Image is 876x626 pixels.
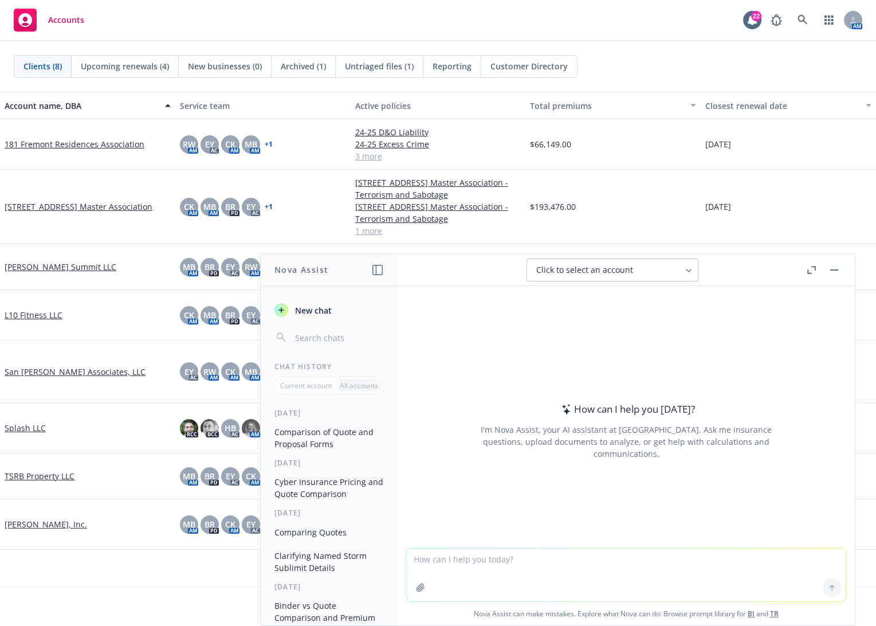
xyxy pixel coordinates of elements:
div: I'm Nova Assist, your AI assistant at [GEOGRAPHIC_DATA]. Ask me insurance questions, upload docum... [465,424,787,460]
span: EY [246,201,256,213]
span: RW [183,138,195,150]
span: CK [246,470,256,482]
span: MB [203,201,216,213]
a: Splash LLC [5,422,46,434]
a: 3 more [355,150,521,162]
a: [STREET_ADDRESS] Master Association [5,201,152,213]
a: BI [748,609,755,619]
a: [PERSON_NAME], Inc. [5,518,87,530]
p: All accounts [340,381,378,390]
span: Reporting [433,60,472,72]
span: MB [183,470,195,482]
span: HB [225,422,236,434]
div: Account name, DBA [5,100,158,112]
p: Current account [280,381,332,390]
button: Click to select an account [527,259,698,281]
span: [DATE] [705,201,731,213]
a: 24-25 D&O Liability [355,126,521,138]
button: Clarifying Named Storm Sublimit Details [270,546,388,577]
span: BR [225,309,235,321]
a: TSRB Property LLC [5,470,74,482]
span: EY [246,518,256,530]
button: Active policies [351,92,526,119]
a: Accounts [9,4,89,36]
a: TR [770,609,779,619]
button: Comparison of Quote and Proposal Forms [270,422,388,453]
span: CK [184,201,194,213]
a: 181 Fremont Residences Association [5,138,144,150]
span: Accounts [48,15,84,25]
span: EY [226,470,235,482]
span: RW [245,261,257,273]
span: $193,476.00 [530,201,576,213]
span: MB [245,366,257,378]
span: New chat [293,304,332,316]
span: Upcoming renewals (4) [81,60,169,72]
div: [DATE] [261,408,398,418]
span: Click to select an account [536,264,633,276]
span: MB [203,309,216,321]
a: + 1 [265,204,273,210]
span: MB [183,261,195,273]
span: BR [225,201,235,213]
a: San [PERSON_NAME] Associates, LLC [5,366,146,378]
div: Total premiums [530,100,683,112]
button: New chat [270,300,388,320]
span: EY [205,138,214,150]
a: + 1 [265,141,273,148]
span: Customer Directory [490,60,568,72]
span: Archived (1) [281,60,326,72]
div: [DATE] [261,458,398,468]
div: Service team [180,100,346,112]
span: [DATE] [705,138,731,150]
a: [STREET_ADDRESS] Master Association - Terrorism and Sabotage [355,177,521,201]
span: EY [246,309,256,321]
div: [DATE] [261,508,398,518]
h1: Nova Assist [274,264,328,276]
span: MB [245,138,257,150]
img: photo [180,419,198,437]
a: [STREET_ADDRESS] Master Association - Terrorism and Sabotage [355,201,521,225]
span: CK [225,138,235,150]
span: CK [225,518,235,530]
div: [DATE] [261,582,398,592]
div: Chat History [261,362,398,371]
span: $66,149.00 [530,138,571,150]
span: CK [225,366,235,378]
input: Search chats [293,330,384,346]
span: BR [205,470,215,482]
a: Report a Bug [765,9,788,32]
span: BR [205,518,215,530]
button: Total premiums [525,92,701,119]
a: Switch app [818,9,840,32]
a: 24-25 Excess Crime [355,138,521,150]
a: Search [791,9,814,32]
a: [PERSON_NAME] Summit LLC [5,261,116,273]
span: BR [205,261,215,273]
img: photo [201,419,219,437]
img: photo [242,419,260,437]
span: Clients (8) [23,60,62,72]
button: Cyber Insurance Pricing and Quote Comparison [270,472,388,503]
span: Nova Assist can make mistakes. Explore what Nova can do: Browse prompt library for and [402,602,850,625]
button: Service team [175,92,351,119]
span: New businesses (0) [188,60,262,72]
div: Active policies [355,100,521,112]
div: Closest renewal date [705,100,859,112]
div: How can I help you [DATE]? [558,402,695,417]
span: MB [183,518,195,530]
span: CK [184,309,194,321]
button: Closest renewal date [701,92,876,119]
span: EY [184,366,194,378]
a: 1 more [355,225,521,237]
span: Untriaged files (1) [345,60,414,72]
a: L10 Fitness LLC [5,309,62,321]
span: RW [203,366,216,378]
button: Comparing Quotes [270,523,388,542]
span: EY [226,261,235,273]
div: 22 [751,11,761,21]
